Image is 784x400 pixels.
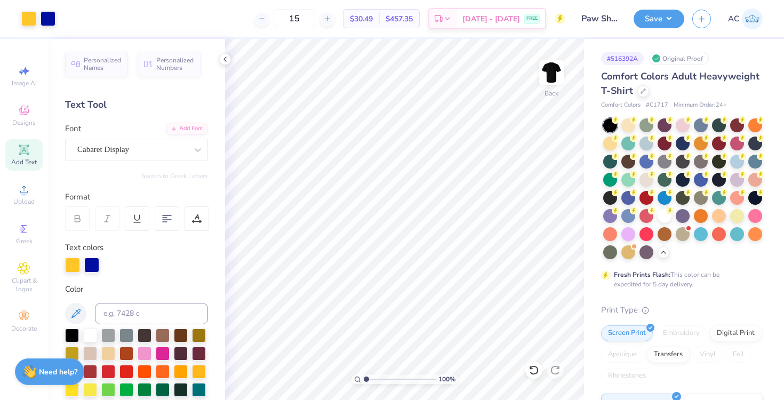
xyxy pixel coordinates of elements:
input: – – [274,9,315,28]
div: Foil [726,347,751,363]
span: Minimum Order: 24 + [674,101,727,110]
span: # C1717 [646,101,668,110]
div: Print Type [601,304,763,316]
img: Back [541,62,562,83]
span: Comfort Colors [601,101,641,110]
span: Comfort Colors Adult Heavyweight T-Shirt [601,70,759,97]
div: This color can be expedited for 5 day delivery. [614,270,745,289]
div: Applique [601,347,644,363]
span: Add Text [11,158,37,166]
input: e.g. 7428 c [95,303,208,324]
div: Add Font [166,123,208,135]
div: Vinyl [693,347,723,363]
span: Clipart & logos [5,276,43,293]
span: Decorate [11,324,37,333]
label: Text colors [65,242,103,254]
div: # 516392A [601,52,644,65]
span: 100 % [438,374,455,384]
div: Original Proof [649,52,709,65]
span: AC [728,13,739,25]
span: FREE [526,15,538,22]
input: Untitled Design [573,8,626,29]
button: Save [634,10,684,28]
div: Digital Print [710,325,762,341]
div: Color [65,283,208,295]
div: Rhinestones [601,368,653,384]
div: Embroidery [656,325,707,341]
span: [DATE] - [DATE] [462,13,520,25]
button: Switch to Greek Letters [141,172,208,180]
div: Format [65,191,209,203]
strong: Fresh Prints Flash: [614,270,670,279]
span: Greek [16,237,33,245]
div: Text Tool [65,98,208,112]
span: Image AI [12,79,37,87]
span: Designs [12,118,36,127]
strong: Need help? [39,367,77,377]
span: $30.49 [350,13,373,25]
div: Screen Print [601,325,653,341]
span: Upload [13,197,35,206]
div: Transfers [647,347,690,363]
a: AC [728,9,763,29]
div: Back [545,89,558,98]
span: Personalized Names [84,57,122,71]
label: Font [65,123,81,135]
img: Alina Cote [742,9,763,29]
span: Personalized Numbers [156,57,194,71]
span: $457.35 [386,13,413,25]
